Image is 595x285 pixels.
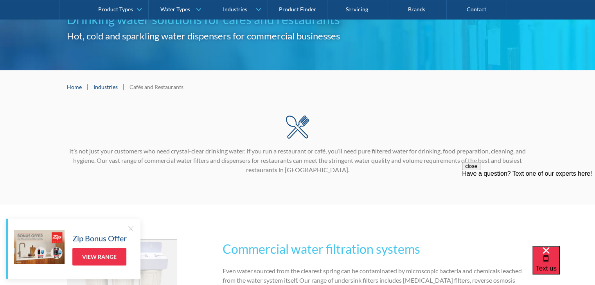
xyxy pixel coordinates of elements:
a: View Range [72,248,126,265]
a: Industries [93,83,118,91]
iframe: podium webchat widget bubble [532,246,595,285]
a: Home [67,83,82,91]
img: Zip Bonus Offer [14,230,65,264]
div: Water Types [160,6,190,13]
div: | [122,82,126,91]
h2: Hot, cold and sparkling water dispensers for commercial businesses [67,29,528,43]
iframe: podium webchat widget prompt [462,162,595,256]
div: Product Types [98,6,133,13]
h5: Zip Bonus Offer [72,232,127,244]
div: | [86,82,90,91]
div: Industries [223,6,247,13]
p: It’s not just your customers who need crystal-clear drinking water. If you run a restaurant or ca... [67,146,528,175]
h2: Commercial water filtration systems [223,240,528,258]
div: Cafés and Restaurants [129,83,183,91]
